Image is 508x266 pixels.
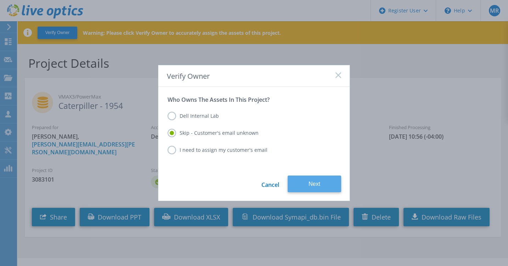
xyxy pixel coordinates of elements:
[288,176,341,192] button: Next
[168,146,267,154] label: I need to assign my customer's email
[168,112,219,120] label: Dell Internal Lab
[167,71,210,81] span: Verify Owner
[168,96,340,103] p: Who Owns The Assets In This Project?
[261,176,279,192] a: Cancel
[168,129,259,137] label: Skip - Customer's email unknown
